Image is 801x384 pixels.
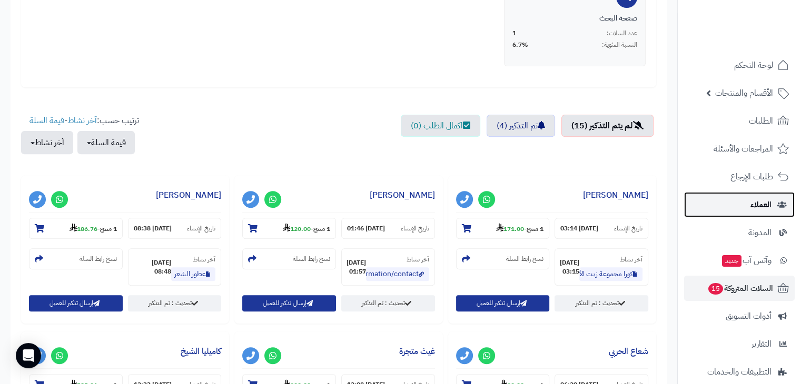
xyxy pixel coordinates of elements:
[607,29,637,38] span: عدد السلات:
[29,295,123,311] button: إرسال تذكير للعميل
[456,248,550,269] section: نسخ رابط السلة
[242,218,336,239] section: 1 منتج-120.00
[456,218,550,239] section: 1 منتج-171.00
[620,255,642,264] small: آخر نشاط
[751,337,772,351] span: التقارير
[347,224,385,233] strong: [DATE] 01:46
[187,224,215,233] small: تاريخ الإنشاء
[134,224,172,233] strong: [DATE] 08:38
[128,295,222,311] a: تحديث : تم التذكير
[721,253,772,268] span: وآتس آب
[748,225,772,240] span: المدونة
[729,22,791,44] img: logo-2.png
[341,295,435,311] a: تحديث : تم التذكير
[496,223,543,234] small: -
[684,192,795,217] a: العملاء
[100,224,117,234] strong: 1 منتج
[401,115,480,137] a: اكمال الطلب (0)
[684,53,795,78] a: لوحة التحكم
[67,114,97,127] a: آخر نشاط
[496,224,524,234] strong: 171.00
[707,281,773,296] span: السلات المتروكة
[614,224,642,233] small: تاريخ الإنشاء
[29,218,123,239] section: 1 منتج-186.76
[560,224,598,233] strong: [DATE] 03:14
[70,223,117,234] small: -
[293,255,330,264] small: نسخ رابط السلة
[29,114,64,127] a: قيمة السلة
[684,220,795,245] a: المدونة
[749,114,773,128] span: الطلبات
[734,58,773,73] span: لوحة التحكم
[583,189,648,201] a: [PERSON_NAME]
[707,365,772,379] span: التطبيقات والخدمات
[407,255,429,264] small: آخر نشاط
[512,29,516,38] span: 1
[708,283,723,295] span: 15
[561,115,654,137] a: لم يتم التذكير (15)
[366,267,429,281] a: information/contact
[560,258,579,276] strong: [DATE] 03:15
[242,248,336,269] section: نسخ رابط السلة
[16,343,41,368] div: Open Intercom Messenger
[399,345,435,358] a: غيث متجرة
[193,255,215,264] small: آخر نشاط
[242,295,336,311] button: إرسال تذكير للعميل
[684,248,795,273] a: وآتس آبجديد
[730,169,773,184] span: طلبات الإرجاع
[602,41,637,49] span: النسبة المئوية:
[609,345,648,358] a: شعاع الحربي
[684,108,795,134] a: الطلبات
[21,115,139,154] ul: ترتيب حسب: -
[134,258,172,276] strong: [DATE] 08:48
[506,255,543,264] small: نسخ رابط السلة
[171,267,215,281] a: عطور الشعر
[715,86,773,100] span: الأقسام والمنتجات
[512,41,528,49] span: 6.7%
[347,258,366,276] strong: [DATE] 01:57
[21,131,73,154] button: آخر نشاط
[726,309,772,324] span: أدوات التسويق
[456,295,550,311] button: إرسال تذكير للعميل
[80,255,117,264] small: نسخ رابط السلة
[512,13,637,24] div: صفحة البحث
[370,189,435,201] a: [PERSON_NAME]
[527,224,543,234] strong: 1 منتج
[579,267,642,281] a: كورا مجموعة زيت الأرغان للعناية بالشعر 4
[283,223,330,234] small: -
[181,345,221,358] a: كاميليا الشيخ
[684,276,795,301] a: السلات المتروكة15
[684,136,795,161] a: المراجعات والأسئلة
[722,255,741,267] span: جديد
[401,224,429,233] small: تاريخ الإنشاء
[156,189,221,201] a: [PERSON_NAME]
[684,331,795,357] a: التقارير
[313,224,330,234] strong: 1 منتج
[487,115,555,137] a: تم التذكير (4)
[555,295,648,311] a: تحديث : تم التذكير
[714,142,773,156] span: المراجعات والأسئلة
[750,197,772,212] span: العملاء
[29,248,123,269] section: نسخ رابط السلة
[283,224,311,234] strong: 120.00
[70,224,97,234] strong: 186.76
[684,304,795,329] a: أدوات التسويق
[684,164,795,189] a: طلبات الإرجاع
[77,131,135,154] button: قيمة السلة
